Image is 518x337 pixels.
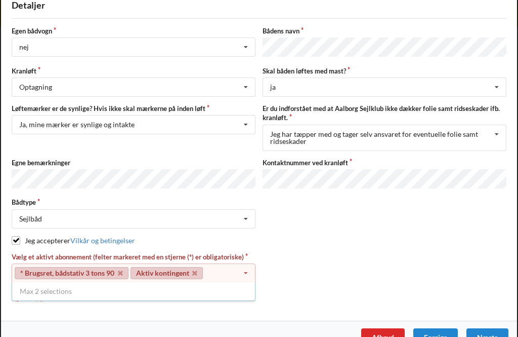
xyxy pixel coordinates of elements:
label: Skal båden løftes med mast? [263,66,506,76]
label: Vælg et aktivt abonnement (felter markeret med en stjerne (*) er obligatoriske) [12,252,255,261]
label: Egne bemærkninger [12,158,255,167]
div: Max 2 selections [12,282,255,301]
label: Kontaktnummer ved kranløft [263,158,506,167]
a: Aktiv kontingent [131,267,203,279]
div: ja [270,84,276,91]
div: nej [19,44,29,51]
div: Ja, mine mærker er synlige og intakte [19,121,135,128]
span: Sørg for, at du har valgt alle de nødvendige abonnementer (markeret med en stjerne (*)) [12,283,248,302]
label: Er du indforstået med at Aalborg Sejlklub ikke dækker folie samt ridseskader ifb. kranløft. [263,104,506,122]
label: Bådtype [12,198,255,207]
div: Sejlbåd [19,215,42,222]
a: Vilkår og betingelser [70,236,135,245]
label: Jeg accepterer [12,236,135,245]
label: Løftemærker er de synlige? Hvis ikke skal mærkerne på inden løft [12,104,255,113]
label: Kranløft [12,66,255,76]
label: Egen bådvogn [12,26,255,35]
label: Bådens navn [263,26,506,35]
div: Jeg har tæpper med og tager selv ansvaret for eventuelle folie samt ridseskader [270,131,491,145]
a: * Brugsret, bådstativ 3 tons 90 [15,267,128,279]
div: Optagning [19,84,52,91]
